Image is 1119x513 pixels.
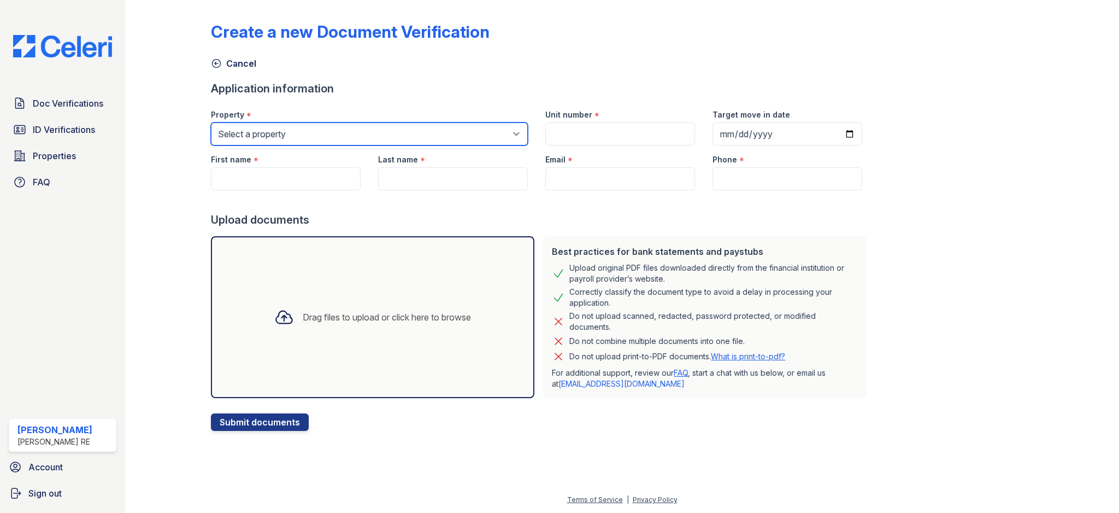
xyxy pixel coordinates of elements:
a: Properties [9,145,116,167]
a: ID Verifications [9,119,116,141]
span: Sign out [28,487,62,500]
a: [EMAIL_ADDRESS][DOMAIN_NAME] [558,379,685,388]
a: Terms of Service [567,495,623,504]
div: Upload original PDF files downloaded directly from the financial institution or payroll provider’... [569,263,858,284]
div: Best practices for bank statements and paystubs [552,245,858,258]
div: | [627,495,629,504]
div: Do not combine multiple documents into one file. [569,335,745,348]
a: Account [4,456,121,478]
div: Correctly classify the document type to avoid a delay in processing your application. [569,287,858,308]
a: Cancel [211,57,256,70]
span: Doc Verifications [33,97,103,110]
button: Submit documents [211,413,309,431]
p: Do not upload print-to-PDF documents. [569,351,785,362]
img: CE_Logo_Blue-a8612792a0a2168367f1c8372b55b34899dd931a85d93a1a3d3e32e68fde9ad4.png [4,35,121,57]
label: Target move in date [712,109,790,120]
a: Privacy Policy [633,495,678,504]
p: For additional support, review our , start a chat with us below, or email us at [552,368,858,389]
a: FAQ [9,171,116,193]
label: First name [211,154,251,165]
span: FAQ [33,176,50,189]
a: FAQ [674,368,688,377]
div: Upload documents [211,212,871,228]
div: [PERSON_NAME] [17,423,92,436]
span: Account [28,460,63,474]
span: Properties [33,149,76,162]
div: [PERSON_NAME] RE [17,436,92,447]
span: ID Verifications [33,123,95,136]
div: Application information [211,81,871,96]
a: Doc Verifications [9,92,116,114]
a: What is print-to-pdf? [711,352,785,361]
label: Unit number [545,109,592,120]
label: Phone [712,154,737,165]
label: Last name [378,154,418,165]
a: Sign out [4,482,121,504]
div: Create a new Document Verification [211,22,490,42]
div: Drag files to upload or click here to browse [303,311,471,324]
label: Email [545,154,566,165]
label: Property [211,109,244,120]
div: Do not upload scanned, redacted, password protected, or modified documents. [569,311,858,333]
